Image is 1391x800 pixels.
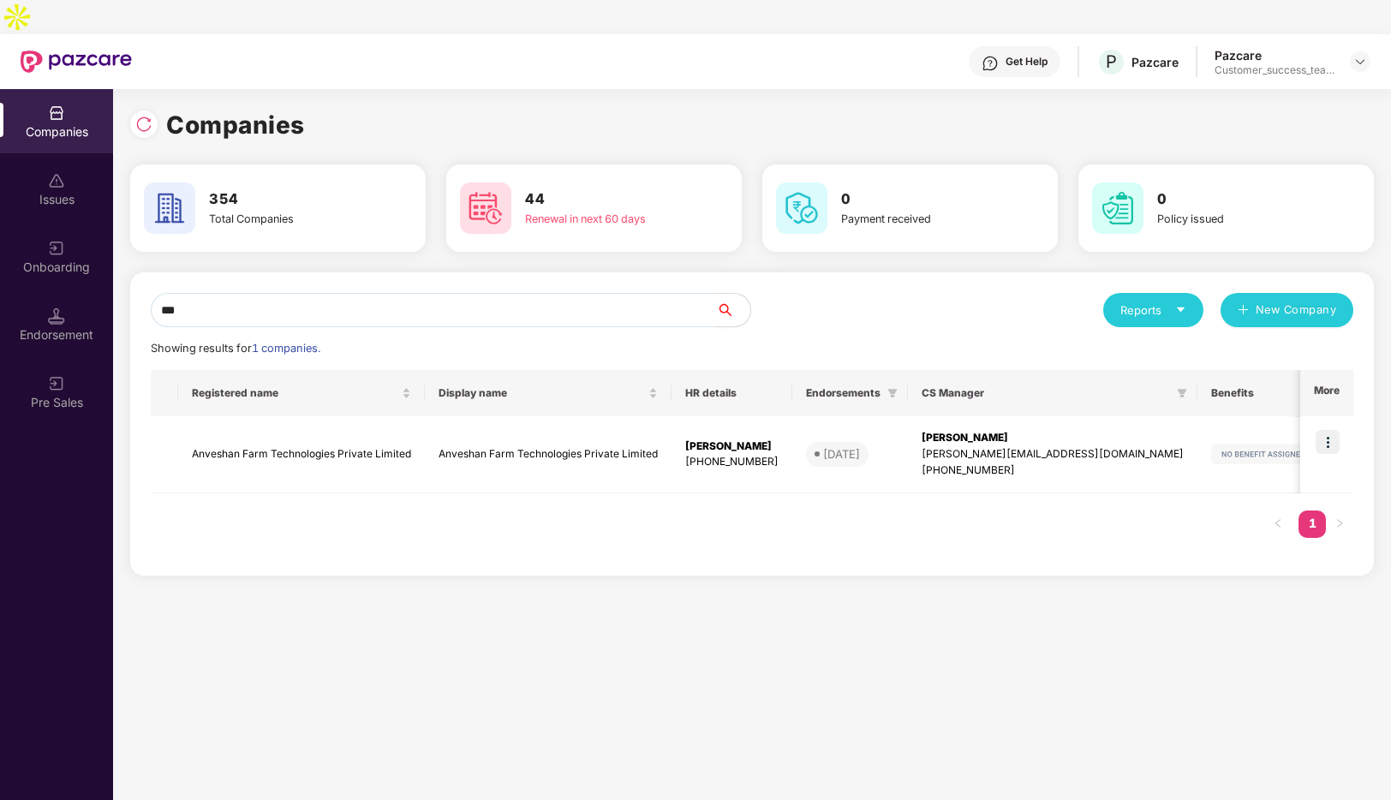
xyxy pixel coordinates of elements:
[1316,430,1340,454] img: icon
[135,116,152,133] img: svg+xml;base64,PHN2ZyBpZD0iUmVsb2FkLTMyeDMyIiB4bWxucz0iaHR0cDovL3d3dy53My5vcmcvMjAwMC9zdmciIHdpZH...
[715,303,750,317] span: search
[1221,293,1353,327] button: plusNew Company
[1006,55,1048,69] div: Get Help
[525,211,699,228] div: Renewal in next 60 days
[841,211,1015,228] div: Payment received
[1273,518,1283,528] span: left
[252,342,320,355] span: 1 companies.
[1177,388,1187,398] span: filter
[1157,188,1331,211] h3: 0
[425,370,672,416] th: Display name
[1173,383,1191,403] span: filter
[884,383,901,403] span: filter
[715,293,751,327] button: search
[1238,304,1249,318] span: plus
[685,439,779,455] div: [PERSON_NAME]
[672,370,792,416] th: HR details
[1175,304,1186,315] span: caret-down
[178,416,425,493] td: Anveshan Farm Technologies Private Limited
[1092,182,1143,234] img: svg+xml;base64,PHN2ZyB4bWxucz0iaHR0cDovL3d3dy53My5vcmcvMjAwMC9zdmciIHdpZHRoPSI2MCIgaGVpZ2h0PSI2MC...
[1215,63,1334,77] div: Customer_success_team_lead
[922,463,1184,479] div: [PHONE_NUMBER]
[1197,370,1329,416] th: Benefits
[425,416,672,493] td: Anveshan Farm Technologies Private Limited
[48,307,65,325] img: svg+xml;base64,PHN2ZyB3aWR0aD0iMTQuNSIgaGVpZ2h0PSIxNC41IiB2aWV3Qm94PSIwIDAgMTYgMTYiIGZpbGw9Im5vbm...
[1300,370,1353,416] th: More
[922,430,1184,446] div: [PERSON_NAME]
[48,172,65,189] img: svg+xml;base64,PHN2ZyBpZD0iSXNzdWVzX2Rpc2FibGVkIiB4bWxucz0iaHR0cDovL3d3dy53My5vcmcvMjAwMC9zdmciIH...
[1264,510,1292,538] button: left
[922,446,1184,463] div: [PERSON_NAME][EMAIL_ADDRESS][DOMAIN_NAME]
[48,240,65,257] img: svg+xml;base64,PHN2ZyB3aWR0aD0iMjAiIGhlaWdodD0iMjAiIHZpZXdCb3g9IjAgMCAyMCAyMCIgZmlsbD0ibm9uZSIgeG...
[144,182,195,234] img: svg+xml;base64,PHN2ZyB4bWxucz0iaHR0cDovL3d3dy53My5vcmcvMjAwMC9zdmciIHdpZHRoPSI2MCIgaGVpZ2h0PSI2MC...
[1120,301,1186,319] div: Reports
[1353,55,1367,69] img: svg+xml;base64,PHN2ZyBpZD0iRHJvcGRvd24tMzJ4MzIiIHhtbG5zPSJodHRwOi8vd3d3LnczLm9yZy8yMDAwL3N2ZyIgd2...
[823,445,860,463] div: [DATE]
[887,388,898,398] span: filter
[1326,510,1353,538] button: right
[1298,510,1326,536] a: 1
[806,386,881,400] span: Endorsements
[685,454,779,470] div: [PHONE_NUMBER]
[209,188,383,211] h3: 354
[1211,444,1316,464] img: svg+xml;base64,PHN2ZyB4bWxucz0iaHR0cDovL3d3dy53My5vcmcvMjAwMC9zdmciIHdpZHRoPSIxMjIiIGhlaWdodD0iMj...
[982,55,999,72] img: svg+xml;base64,PHN2ZyBpZD0iSGVscC0zMngzMiIgeG1sbnM9Imh0dHA6Ly93d3cudzMub3JnLzIwMDAvc3ZnIiB3aWR0aD...
[151,342,320,355] span: Showing results for
[439,386,645,400] span: Display name
[1334,518,1345,528] span: right
[48,375,65,392] img: svg+xml;base64,PHN2ZyB3aWR0aD0iMjAiIGhlaWdodD0iMjAiIHZpZXdCb3g9IjAgMCAyMCAyMCIgZmlsbD0ibm9uZSIgeG...
[166,106,305,144] h1: Companies
[1298,510,1326,538] li: 1
[1106,51,1117,72] span: P
[776,182,827,234] img: svg+xml;base64,PHN2ZyB4bWxucz0iaHR0cDovL3d3dy53My5vcmcvMjAwMC9zdmciIHdpZHRoPSI2MCIgaGVpZ2h0PSI2MC...
[209,211,383,228] div: Total Companies
[922,386,1170,400] span: CS Manager
[1157,211,1331,228] div: Policy issued
[1131,54,1179,70] div: Pazcare
[48,104,65,122] img: svg+xml;base64,PHN2ZyBpZD0iQ29tcGFuaWVzIiB4bWxucz0iaHR0cDovL3d3dy53My5vcmcvMjAwMC9zdmciIHdpZHRoPS...
[178,370,425,416] th: Registered name
[460,182,511,234] img: svg+xml;base64,PHN2ZyB4bWxucz0iaHR0cDovL3d3dy53My5vcmcvMjAwMC9zdmciIHdpZHRoPSI2MCIgaGVpZ2h0PSI2MC...
[1264,510,1292,538] li: Previous Page
[841,188,1015,211] h3: 0
[192,386,398,400] span: Registered name
[525,188,699,211] h3: 44
[21,51,132,73] img: New Pazcare Logo
[1256,301,1337,319] span: New Company
[1326,510,1353,538] li: Next Page
[1215,47,1334,63] div: Pazcare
